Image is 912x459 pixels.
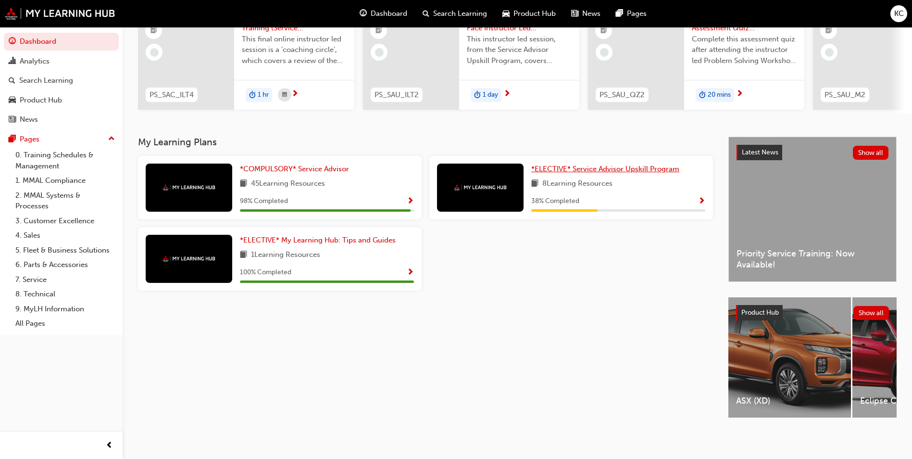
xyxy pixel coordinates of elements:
[12,188,119,214] a: 2. MMAL Systems & Processes
[240,178,247,190] span: book-icon
[407,197,414,206] span: Show Progress
[423,8,429,20] span: search-icon
[582,8,600,19] span: News
[495,4,563,24] a: car-iconProduct Hub
[162,255,215,262] img: mmal
[375,25,382,37] span: booktick-icon
[708,89,731,101] span: 20 mins
[502,8,510,20] span: car-icon
[4,91,119,109] a: Product Hub
[249,89,256,102] span: duration-icon
[627,8,647,19] span: Pages
[4,31,119,130] button: DashboardAnalyticsSearch LearningProduct HubNews
[728,297,851,418] a: ASX (XD)
[19,75,73,86] div: Search Learning
[12,243,119,258] a: 5. Fleet & Business Solutions
[240,164,353,175] a: *COMPULSORY* Service Advisor
[742,148,778,156] span: Latest News
[407,267,414,279] button: Show Progress
[150,89,194,101] span: PS_SAC_ILT4
[474,89,481,102] span: duration-icon
[542,178,612,190] span: 8 Learning Resources
[415,4,495,24] a: search-iconSearch Learning
[736,305,889,320] a: Product HubShow all
[9,38,16,46] span: guage-icon
[4,130,119,148] button: Pages
[894,8,904,19] span: KC
[240,236,396,244] span: *ELECTIVE* My Learning Hub: Tips and Guides
[698,195,705,207] button: Show Progress
[825,89,865,101] span: PS_SAU_M2
[20,95,62,106] div: Product Hub
[150,48,159,57] span: learningRecordVerb_NONE-icon
[600,48,609,57] span: learningRecordVerb_NONE-icon
[240,249,247,261] span: book-icon
[737,248,888,270] span: Priority Service Training: Now Available!
[531,196,579,207] span: 38 % Completed
[242,34,347,66] span: This final online instructor led session is a 'coaching circle', which covers a review of the Ser...
[4,33,119,51] a: Dashboard
[162,184,215,191] img: mmal
[563,4,608,24] a: news-iconNews
[736,90,743,99] span: next-icon
[853,306,889,320] button: Show all
[150,25,157,37] span: booktick-icon
[9,57,16,66] span: chart-icon
[5,7,115,20] img: mmal
[853,146,889,160] button: Show all
[360,8,367,20] span: guage-icon
[571,8,578,20] span: news-icon
[258,89,269,101] span: 1 hr
[240,235,400,246] a: *ELECTIVE* My Learning Hub: Tips and Guides
[12,214,119,229] a: 3. Customer Excellence
[608,4,654,24] a: pages-iconPages
[513,8,556,19] span: Product Hub
[407,195,414,207] button: Show Progress
[699,89,706,102] span: duration-icon
[4,72,119,89] a: Search Learning
[12,302,119,317] a: 9. MyLH Information
[736,395,843,407] span: ASX (XD)
[433,8,487,19] span: Search Learning
[407,268,414,277] span: Show Progress
[698,197,705,206] span: Show Progress
[12,287,119,302] a: 8. Technical
[291,90,299,99] span: next-icon
[503,90,511,99] span: next-icon
[9,96,16,105] span: car-icon
[106,440,113,452] span: prev-icon
[454,184,507,191] img: mmal
[375,89,419,101] span: PS_SAU_ILT2
[825,48,834,57] span: learningRecordVerb_NONE-icon
[600,25,607,37] span: booktick-icon
[12,173,119,188] a: 1. MMAL Compliance
[20,56,50,67] div: Analytics
[12,228,119,243] a: 4. Sales
[467,34,572,66] span: This instructor led session, from the Service Advisor Upskill Program, covers developing a proact...
[240,196,288,207] span: 98 % Completed
[741,308,779,317] span: Product Hub
[4,52,119,70] a: Analytics
[9,115,16,124] span: news-icon
[12,316,119,331] a: All Pages
[737,145,888,160] a: Latest NewsShow all
[12,272,119,287] a: 7. Service
[890,5,907,22] button: KC
[4,111,119,128] a: News
[483,89,498,101] span: 1 day
[600,89,645,101] span: PS_SAU_QZ2
[352,4,415,24] a: guage-iconDashboard
[531,165,679,173] span: *ELECTIVE* Service Advisor Upskill Program
[375,48,384,57] span: learningRecordVerb_NONE-icon
[728,137,897,282] a: Latest NewsShow allPriority Service Training: Now Available!
[616,8,623,20] span: pages-icon
[251,178,325,190] span: 45 Learning Resources
[531,164,683,175] a: *ELECTIVE* Service Advisor Upskill Program
[825,25,832,37] span: booktick-icon
[12,257,119,272] a: 6. Parts & Accessories
[12,148,119,173] a: 0. Training Schedules & Management
[108,133,115,145] span: up-icon
[138,137,713,148] h3: My Learning Plans
[20,114,38,125] div: News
